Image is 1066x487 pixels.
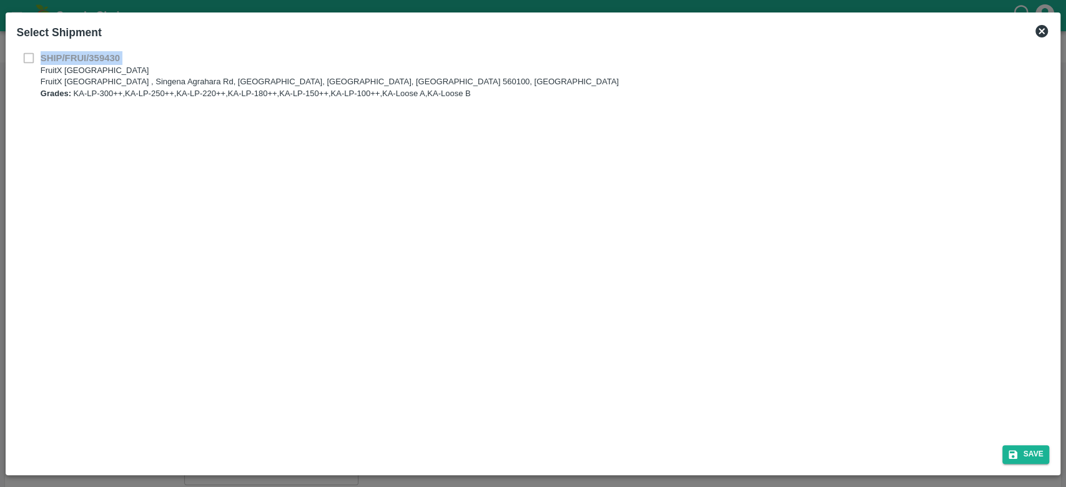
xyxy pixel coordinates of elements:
b: Select Shipment [17,26,102,39]
button: Save [1002,445,1050,463]
p: KA-LP-300++,KA-LP-250++,KA-LP-220++,KA-LP-180++,KA-LP-150++,KA-LP-100++,KA-Loose A,KA-Loose B [41,88,619,100]
b: Grades: [41,89,71,98]
p: FruitX [GEOGRAPHIC_DATA] , Singena Agrahara Rd, [GEOGRAPHIC_DATA], [GEOGRAPHIC_DATA], [GEOGRAPHIC... [41,76,619,88]
b: SHIP/FRUI/359430 [41,53,120,63]
p: FruitX [GEOGRAPHIC_DATA] [41,65,619,77]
